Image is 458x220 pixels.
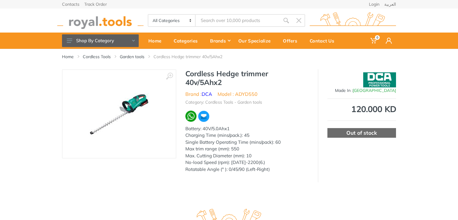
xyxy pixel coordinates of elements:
[169,33,206,49] a: Categories
[384,2,396,6] a: العربية
[169,34,206,47] div: Categories
[369,2,379,6] a: Login
[327,87,396,94] div: Made In :
[196,14,280,27] input: Site search
[305,34,342,47] div: Contact Us
[234,33,279,49] a: Our Specialize
[202,91,212,97] a: DCA
[62,54,396,60] nav: breadcrumb
[84,2,107,6] a: Track Order
[366,33,382,49] a: 0
[120,54,144,60] a: Garden tools
[279,34,305,47] div: Offers
[82,83,157,144] img: Royal Tools - Cordless Hedge trimmer 40v/5Ahx2
[305,33,342,49] a: Contact Us
[327,128,396,138] div: Out of stock
[185,125,309,173] div: Battery: 40V/5.0Ahx1 Charging Time (mins/pack.): 45 Single Battery Operating Time (mins/pack): 60...
[57,12,144,29] img: royal.tools Logo
[185,69,309,87] h1: Cordless Hedge trimmer 40v/5Ahx2
[148,15,196,26] select: Category
[279,33,305,49] a: Offers
[83,54,111,60] a: Cordless Tools
[62,34,139,47] button: Shop By Category
[218,90,258,98] li: Model : ADYD550
[234,34,279,47] div: Our Specialize
[198,110,210,122] img: ma.webp
[62,2,79,6] a: Contacts
[353,88,396,93] span: [GEOGRAPHIC_DATA]
[310,12,396,29] img: royal.tools Logo
[153,54,231,60] li: Cordless Hedge trimmer 40v/5Ahx2
[185,90,212,98] li: Brand :
[62,54,74,60] a: Home
[144,34,169,47] div: Home
[185,111,197,122] img: wa.webp
[144,33,169,49] a: Home
[185,99,262,105] li: Category: Cordless Tools - Garden tools
[375,35,380,40] span: 0
[327,105,396,113] div: 120.000 KD
[363,72,396,87] img: DCA
[206,34,234,47] div: Brands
